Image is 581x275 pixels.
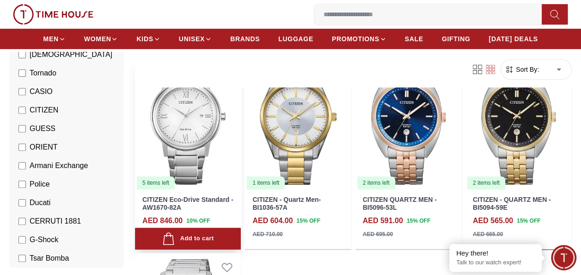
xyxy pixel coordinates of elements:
button: Sort By: [505,65,539,74]
img: ... [13,4,93,25]
a: CITIZEN QUARTZ MEN - BI5096-53L [363,196,437,211]
h4: AED 591.00 [363,215,403,226]
span: GUESS [30,123,55,134]
button: Add to cart [135,228,241,250]
input: Tornado [18,69,26,77]
span: GIFTING [442,34,471,44]
a: CITIZEN Eco-Drive Standard - AW1670-82A [142,196,233,211]
div: AED 695.00 [363,230,393,238]
span: ORIENT [30,142,57,153]
input: Ducati [18,199,26,206]
a: GIFTING [442,31,471,47]
img: CITIZEN QUARTZ MEN - BI5096-53L [355,57,461,190]
span: MEN [43,34,59,44]
a: CITIZEN - QUARTZ MEN - BI5094-59E2 items left [465,57,571,190]
span: Police [30,179,50,190]
p: Talk to our watch expert! [456,259,535,267]
div: 1 items left [247,176,285,189]
input: CASIO [18,88,26,95]
a: CITIZEN - Quartz Men-BI1036-57A [252,196,321,211]
a: WOMEN [84,31,118,47]
a: MEN [43,31,66,47]
a: CITIZEN QUARTZ MEN - BI5096-53L2 items left [355,57,461,190]
div: 2 items left [357,176,395,189]
span: [DEMOGRAPHIC_DATA] [30,49,112,60]
a: [DATE] DEALS [489,31,538,47]
span: Tsar Bomba [30,253,69,264]
span: KIDS [136,34,153,44]
span: CERRUTI 1881 [30,216,81,227]
div: AED 665.00 [473,230,503,238]
span: G-Shock [30,234,58,245]
a: SALE [405,31,423,47]
span: 15 % OFF [296,217,320,225]
h4: AED 604.00 [252,215,293,226]
a: PROMOTIONS [332,31,386,47]
div: Chat Widget [551,245,576,270]
div: AED 710.00 [252,230,282,238]
span: PROMOTIONS [332,34,379,44]
span: 15 % OFF [407,217,430,225]
div: Hey there! [456,249,535,258]
a: CITIZEN - Quartz Men-BI1036-57A1 items left [245,57,351,190]
input: CERRUTI 1881 [18,218,26,225]
div: 2 items left [467,176,505,189]
span: 15 % OFF [517,217,540,225]
h4: AED 565.00 [473,215,513,226]
span: [DATE] DEALS [489,34,538,44]
img: CITIZEN Eco-Drive Standard - AW1670-82A [135,57,241,190]
span: UNISEX [179,34,205,44]
input: GUESS [18,125,26,132]
div: 5 items left [137,176,175,189]
span: BRANDS [230,34,260,44]
a: LUGGAGE [278,31,313,47]
input: ORIENT [18,144,26,151]
span: Sort By: [514,65,539,74]
a: CITIZEN Eco-Drive Standard - AW1670-82A5 items left [135,57,241,190]
span: WOMEN [84,34,111,44]
input: Tsar Bomba [18,255,26,262]
a: KIDS [136,31,160,47]
span: SALE [405,34,423,44]
span: LUGGAGE [278,34,313,44]
img: CITIZEN - Quartz Men-BI1036-57A [245,57,351,190]
div: Add to cart [162,232,214,245]
input: Armani Exchange [18,162,26,169]
span: 10 % OFF [186,217,210,225]
a: CITIZEN - QUARTZ MEN - BI5094-59E [473,196,551,211]
a: BRANDS [230,31,260,47]
input: CITIZEN [18,106,26,114]
a: UNISEX [179,31,212,47]
span: Armani Exchange [30,160,88,171]
span: Tornado [30,68,56,79]
input: G-Shock [18,236,26,244]
h4: AED 846.00 [142,215,183,226]
img: CITIZEN - QUARTZ MEN - BI5094-59E [465,57,571,190]
input: [DEMOGRAPHIC_DATA] [18,51,26,58]
input: Police [18,181,26,188]
span: Ducati [30,197,50,208]
span: CITIZEN [30,105,58,116]
span: CASIO [30,86,53,97]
